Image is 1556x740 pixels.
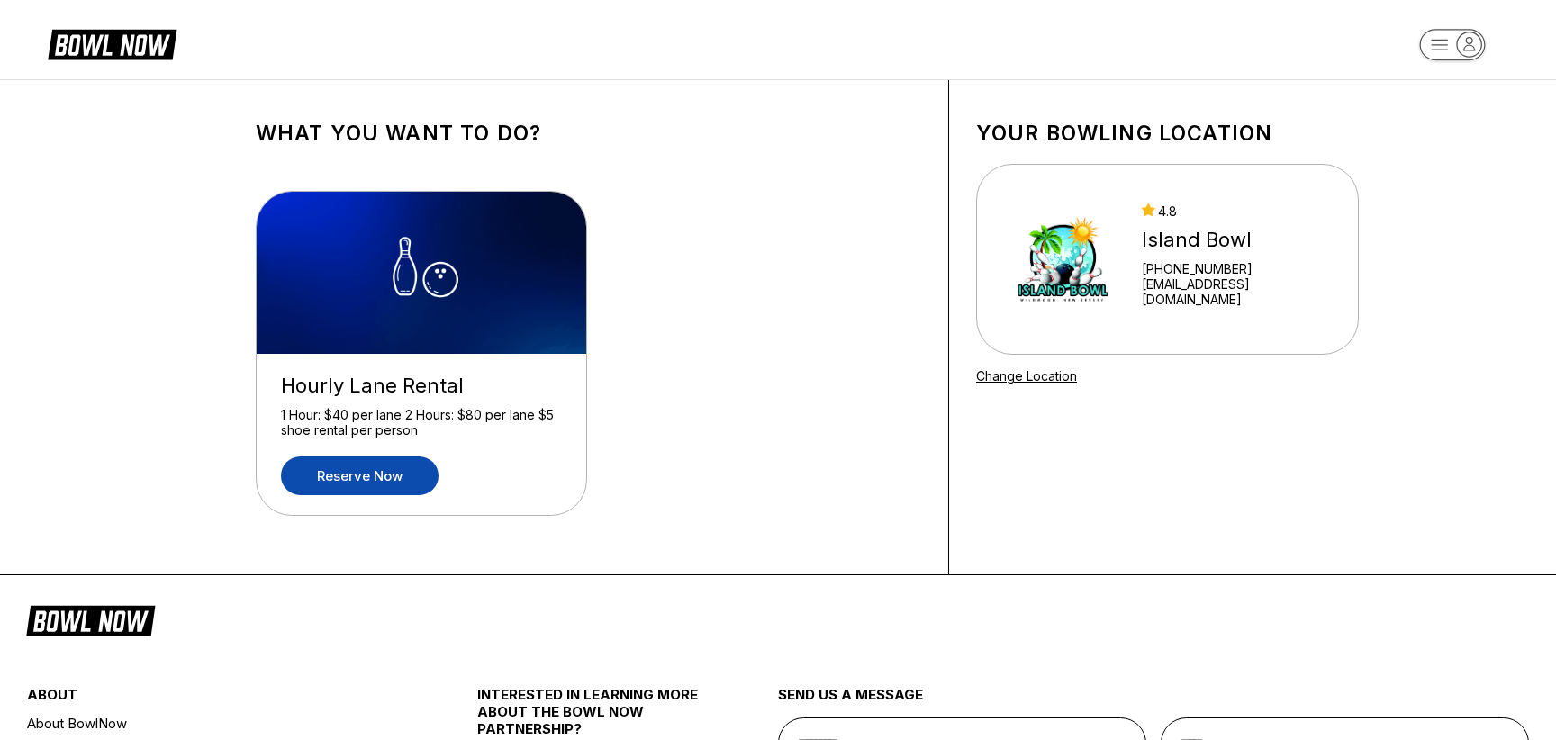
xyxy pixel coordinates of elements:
[27,712,403,735] a: About BowlNow
[281,456,439,495] a: Reserve now
[281,374,562,398] div: Hourly Lane Rental
[256,121,921,146] h1: What you want to do?
[1000,192,1126,327] img: Island Bowl
[976,368,1077,384] a: Change Location
[281,407,562,438] div: 1 Hour: $40 per lane 2 Hours: $80 per lane $5 shoe rental per person
[778,686,1529,717] div: send us a message
[1142,228,1334,252] div: Island Bowl
[1142,276,1334,307] a: [EMAIL_ADDRESS][DOMAIN_NAME]
[257,192,588,354] img: Hourly Lane Rental
[1142,203,1334,219] div: 4.8
[27,686,403,712] div: about
[976,121,1359,146] h1: Your bowling location
[1142,261,1334,276] div: [PHONE_NUMBER]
